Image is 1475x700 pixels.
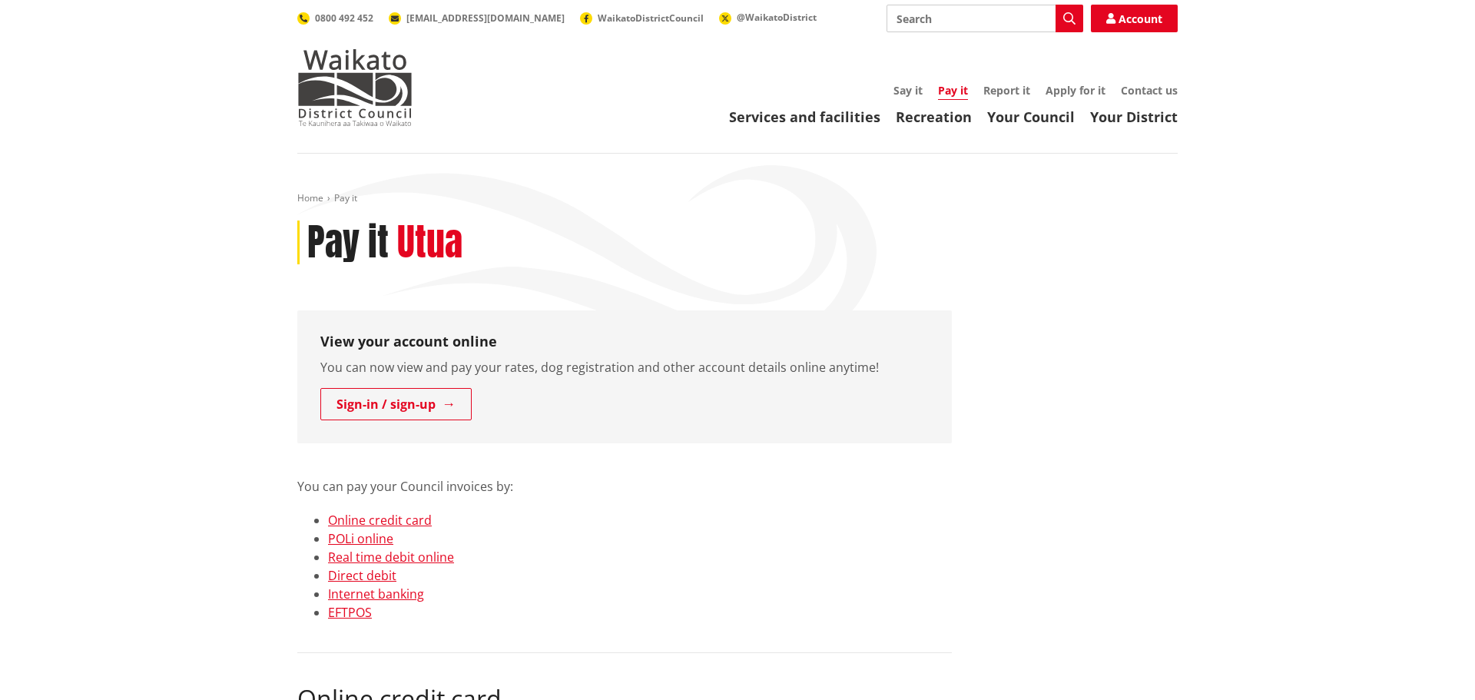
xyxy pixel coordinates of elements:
[1090,108,1178,126] a: Your District
[320,388,472,420] a: Sign-in / sign-up
[297,12,373,25] a: 0800 492 452
[297,192,1178,205] nav: breadcrumb
[887,5,1083,32] input: Search input
[580,12,704,25] a: WaikatoDistrictCouncil
[297,49,413,126] img: Waikato District Council - Te Kaunihera aa Takiwaa o Waikato
[737,11,817,24] span: @WaikatoDistrict
[307,221,389,265] h1: Pay it
[938,83,968,100] a: Pay it
[328,567,396,584] a: Direct debit
[397,221,462,265] h2: Utua
[328,604,372,621] a: EFTPOS
[406,12,565,25] span: [EMAIL_ADDRESS][DOMAIN_NAME]
[719,11,817,24] a: @WaikatoDistrict
[328,530,393,547] a: POLi online
[328,549,454,566] a: Real time debit online
[328,586,424,602] a: Internet banking
[297,459,952,496] p: You can pay your Council invoices by:
[983,83,1030,98] a: Report it
[315,12,373,25] span: 0800 492 452
[320,333,929,350] h3: View your account online
[334,191,357,204] span: Pay it
[598,12,704,25] span: WaikatoDistrictCouncil
[896,108,972,126] a: Recreation
[893,83,923,98] a: Say it
[328,512,432,529] a: Online credit card
[389,12,565,25] a: [EMAIL_ADDRESS][DOMAIN_NAME]
[1046,83,1105,98] a: Apply for it
[987,108,1075,126] a: Your Council
[1091,5,1178,32] a: Account
[297,191,323,204] a: Home
[1121,83,1178,98] a: Contact us
[729,108,880,126] a: Services and facilities
[320,358,929,377] p: You can now view and pay your rates, dog registration and other account details online anytime!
